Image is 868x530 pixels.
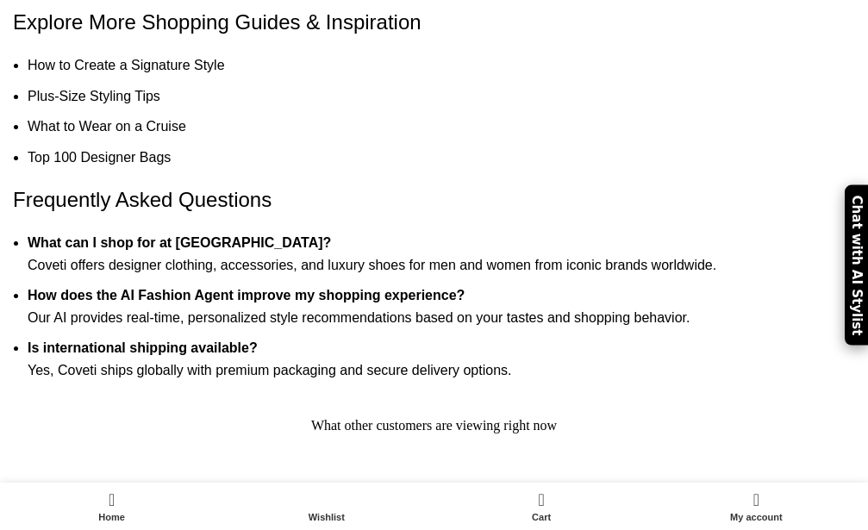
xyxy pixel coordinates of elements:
a: How to Create a Signature Style [28,58,225,72]
span: My account [658,512,855,523]
span: Wishlist [228,512,425,523]
a: 0 Cart [434,487,649,526]
span: 0 [540,487,553,500]
a: My account [649,487,864,526]
div: My wishlist [219,487,434,526]
strong: What can I shop for at [GEOGRAPHIC_DATA]? [28,235,331,250]
span: Cart [443,512,640,523]
a: Home [4,487,219,526]
a: Plus-Size Styling Tips [28,89,160,103]
h2: What other customers are viewing right now [13,416,855,435]
li: Our AI provides real-time, personalized style recommendations based on your tastes and shopping b... [28,284,855,328]
h2: Frequently Asked Questions [13,185,855,215]
span: Home [13,512,210,523]
a: Wishlist [219,487,434,526]
strong: Is international shipping available? [28,340,258,355]
li: Yes, Coveti ships globally with premium packaging and secure delivery options. [28,337,855,381]
a: Top 100 Designer Bags [28,150,171,165]
a: What to Wear on a Cruise [28,119,186,134]
div: My cart [434,487,649,526]
strong: How does the AI Fashion Agent improve my shopping experience? [28,288,465,302]
h2: Explore More Shopping Guides & Inspiration [13,8,855,37]
li: Coveti offers designer clothing, accessories, and luxury shoes for men and women from iconic bran... [28,232,855,276]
